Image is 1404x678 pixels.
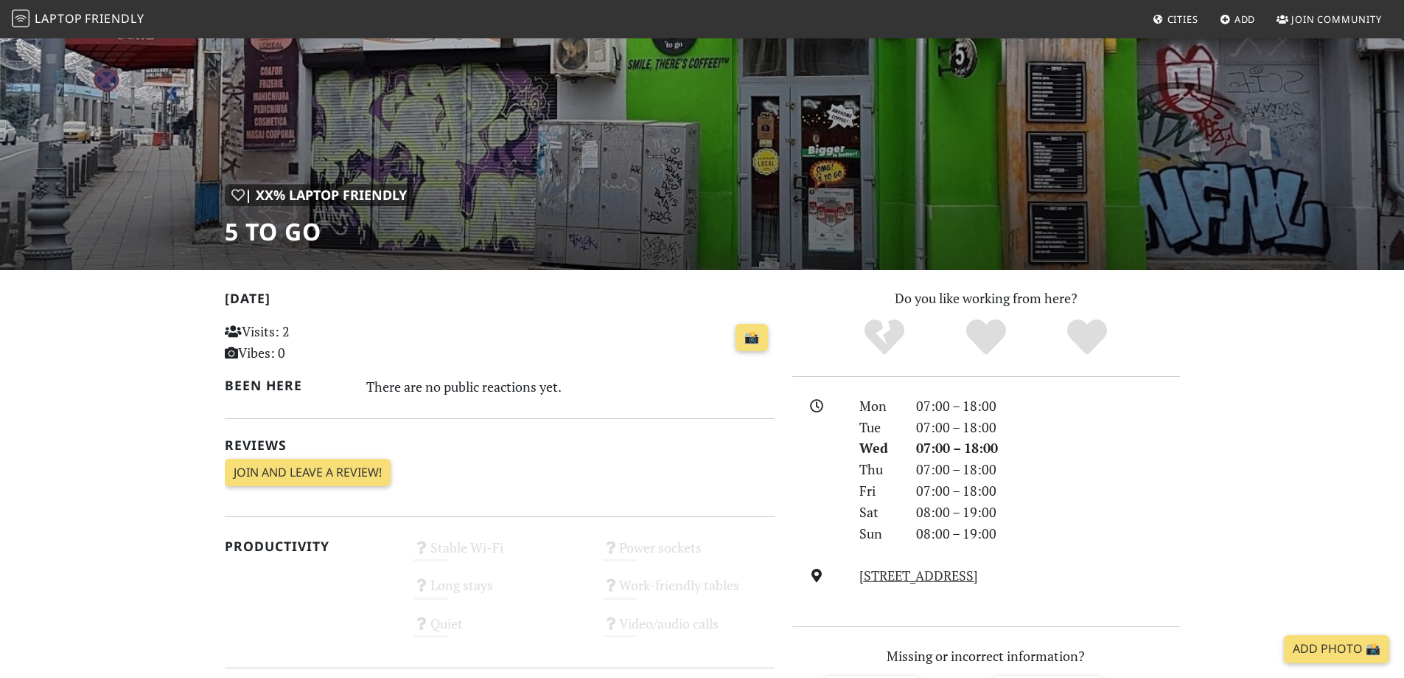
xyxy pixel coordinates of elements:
a: Join and leave a review! [225,459,391,487]
span: Join Community [1291,13,1382,26]
div: Power sockets [594,536,783,573]
a: Add Photo 📸 [1284,635,1389,663]
div: 08:00 – 19:00 [907,523,1189,544]
div: Yes [935,317,1037,358]
div: 07:00 – 18:00 [907,417,1189,438]
div: 07:00 – 18:00 [907,395,1189,417]
div: No [834,317,935,358]
div: There are no public reactions yet. [366,375,775,398]
div: 08:00 – 19:00 [907,502,1189,523]
div: Long stays [405,573,594,611]
h2: [DATE] [225,291,775,312]
span: Add [1234,13,1256,26]
div: Thu [851,459,907,480]
h1: 5 To Go [225,218,413,246]
div: Wed [851,437,907,459]
div: 07:00 – 18:00 [907,437,1189,459]
div: Video/audio calls [594,612,783,649]
img: LaptopFriendly [12,10,29,27]
div: Tue [851,417,907,438]
div: Mon [851,395,907,417]
a: Cities [1147,6,1204,32]
span: Cities [1167,13,1198,26]
div: | XX% Laptop Friendly [225,184,413,206]
p: Missing or incorrect information? [792,646,1180,667]
a: 📸 [736,324,768,352]
div: Work-friendly tables [594,573,783,611]
a: LaptopFriendly LaptopFriendly [12,7,144,32]
a: Join Community [1271,6,1388,32]
h2: Productivity [225,539,397,554]
p: Visits: 2 Vibes: 0 [225,321,397,364]
div: 07:00 – 18:00 [907,459,1189,480]
h2: Been here [225,378,349,393]
div: Stable Wi-Fi [405,536,594,573]
div: Sat [851,502,907,523]
a: Add [1214,6,1262,32]
div: Definitely! [1036,317,1138,358]
a: [STREET_ADDRESS] [859,567,978,584]
span: Laptop [35,10,83,27]
div: Fri [851,480,907,502]
div: Sun [851,523,907,544]
div: Quiet [405,612,594,649]
p: Do you like working from here? [792,288,1180,309]
span: Friendly [85,10,144,27]
h2: Reviews [225,437,775,453]
div: 07:00 – 18:00 [907,480,1189,502]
